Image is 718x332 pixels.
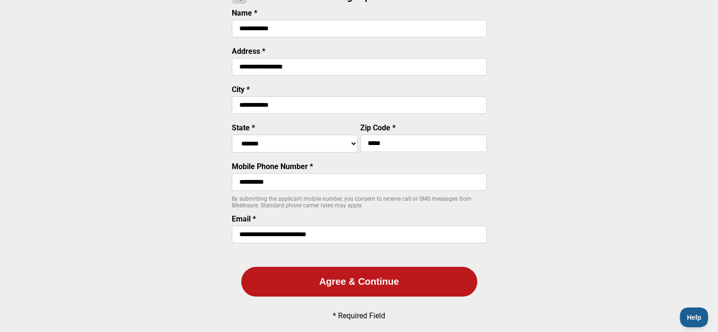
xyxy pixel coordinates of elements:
label: State * [232,123,255,132]
iframe: Toggle Customer Support [680,307,709,327]
label: City * [232,85,250,94]
label: Name * [232,9,257,17]
label: Mobile Phone Number * [232,162,313,171]
p: By submitting the applicant mobile number, you consent to receive call or SMS messages from BikeI... [232,196,487,209]
label: Email * [232,214,256,223]
p: * Required Field [333,311,385,320]
label: Address * [232,47,265,56]
label: Zip Code * [360,123,396,132]
button: Agree & Continue [241,267,477,297]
